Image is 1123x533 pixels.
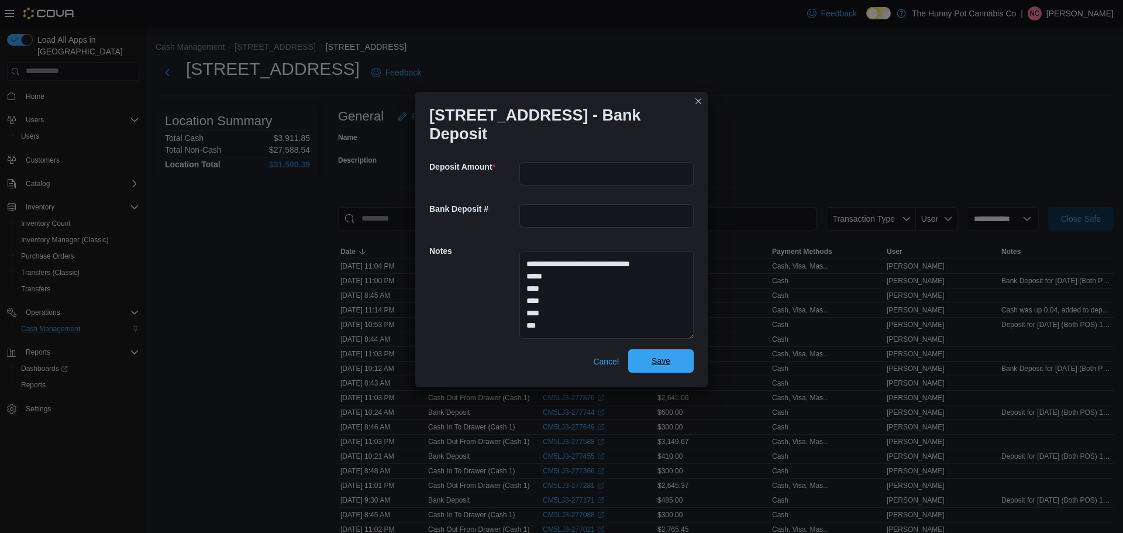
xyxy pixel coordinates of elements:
h5: Deposit Amount [429,155,517,178]
span: Save [652,355,670,367]
button: Cancel [588,350,623,373]
h5: Notes [429,239,517,263]
span: Cancel [593,356,619,367]
h5: Bank Deposit # [429,197,517,221]
button: Closes this modal window [691,94,705,108]
h1: [STREET_ADDRESS] - Bank Deposit [429,106,684,143]
button: Save [628,349,694,373]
